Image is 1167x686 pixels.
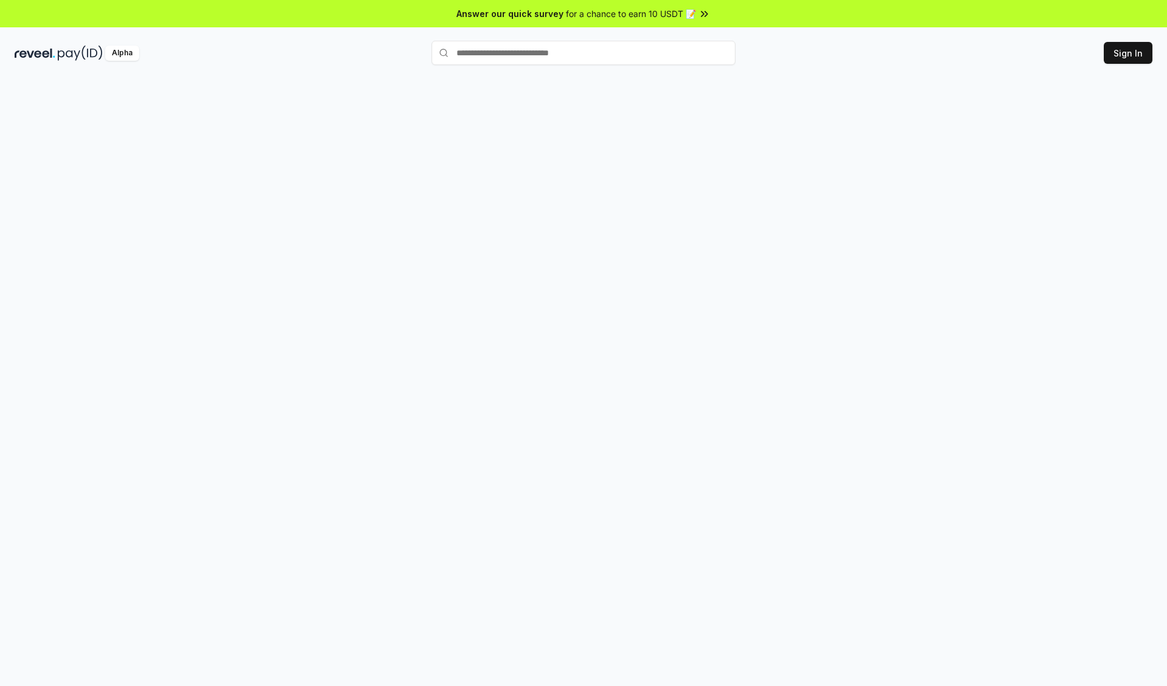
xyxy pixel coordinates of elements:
img: reveel_dark [15,46,55,61]
span: Answer our quick survey [456,7,563,20]
img: pay_id [58,46,103,61]
div: Alpha [105,46,139,61]
button: Sign In [1104,42,1152,64]
span: for a chance to earn 10 USDT 📝 [566,7,696,20]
